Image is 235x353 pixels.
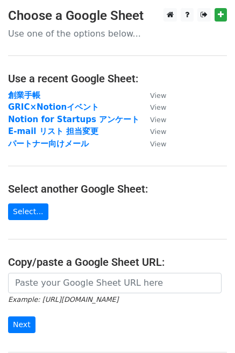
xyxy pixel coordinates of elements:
a: View [139,115,166,124]
a: パートナー向けメール [8,139,89,149]
a: Select... [8,203,48,220]
a: View [139,90,166,100]
h4: Copy/paste a Google Sheet URL: [8,256,227,269]
input: Next [8,316,35,333]
a: View [139,102,166,112]
h4: Use a recent Google Sheet: [8,72,227,85]
a: View [139,126,166,136]
a: Notion for Startups アンケート [8,115,139,124]
small: View [150,128,166,136]
small: View [150,91,166,100]
h4: Select another Google Sheet: [8,182,227,195]
h3: Choose a Google Sheet [8,8,227,24]
small: View [150,140,166,148]
small: View [150,116,166,124]
a: View [139,139,166,149]
input: Paste your Google Sheet URL here [8,273,222,293]
small: View [150,103,166,111]
a: 創業手帳 [8,90,40,100]
a: GRIC×Notionイベント [8,102,99,112]
p: Use one of the options below... [8,28,227,39]
small: Example: [URL][DOMAIN_NAME] [8,295,118,303]
a: E-mail リスト 担当変更 [8,126,98,136]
